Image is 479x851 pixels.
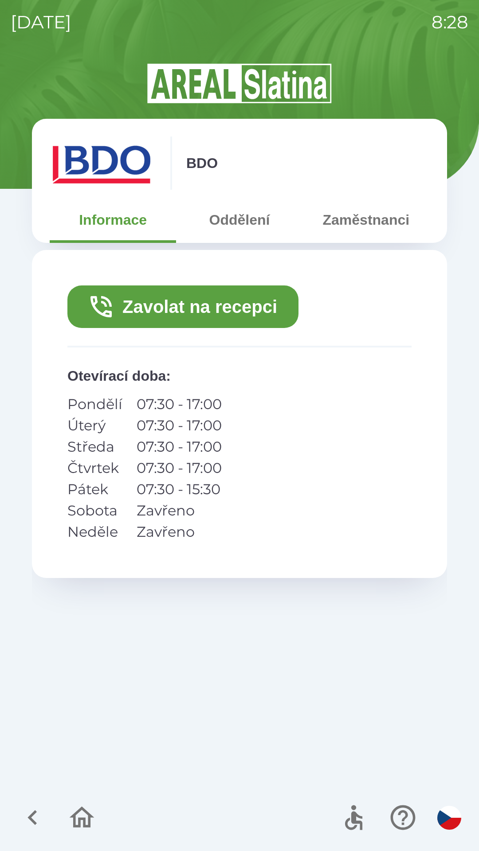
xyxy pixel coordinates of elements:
p: 07:30 - 17:00 [137,415,222,436]
p: Čtvrtek [67,457,122,479]
button: Informace [50,204,176,236]
p: 8:28 [432,9,468,35]
p: Pátek [67,479,122,500]
p: Úterý [67,415,122,436]
p: Zavřeno [137,500,222,521]
img: cs flag [437,806,461,830]
p: Pondělí [67,394,122,415]
img: Logo [32,62,447,105]
p: 07:30 - 15:30 [137,479,222,500]
p: 07:30 - 17:00 [137,436,222,457]
p: Otevírací doba : [67,365,412,386]
p: BDO [186,152,218,174]
p: Sobota [67,500,122,521]
p: Neděle [67,521,122,543]
p: 07:30 - 17:00 [137,394,222,415]
button: Zaměstnanci [303,204,429,236]
p: Středa [67,436,122,457]
button: Oddělení [176,204,302,236]
p: [DATE] [11,9,71,35]
img: ae7449ef-04f1-48ed-85b5-e61960c78b50.png [50,137,156,190]
p: Zavřeno [137,521,222,543]
p: 07:30 - 17:00 [137,457,222,479]
button: Zavolat na recepci [67,285,298,328]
